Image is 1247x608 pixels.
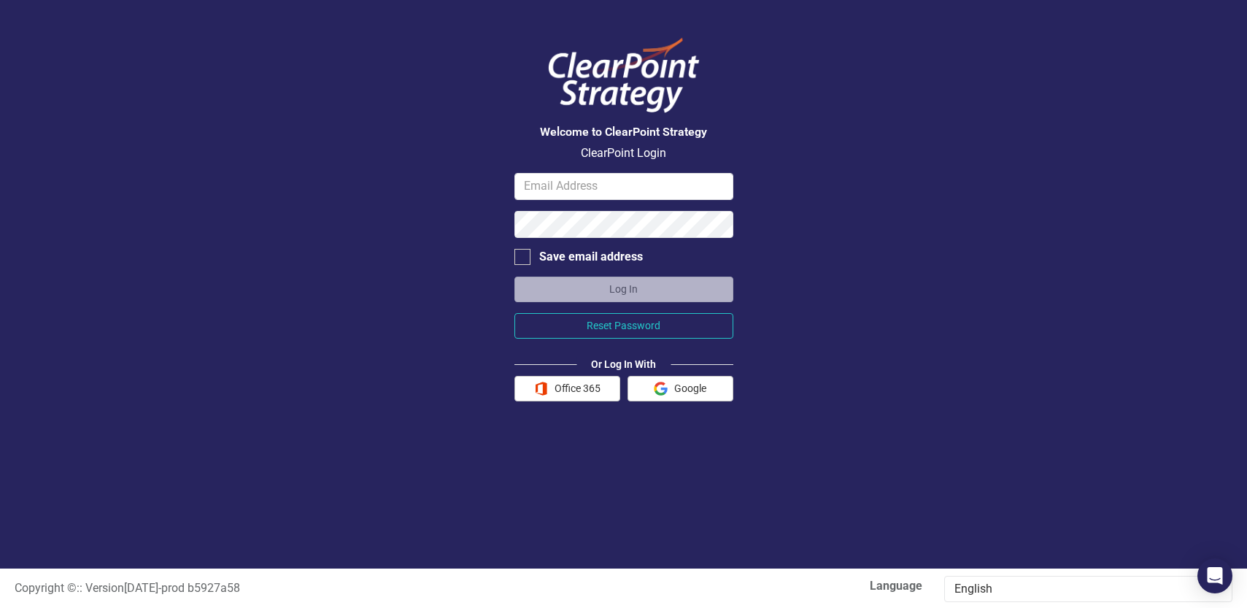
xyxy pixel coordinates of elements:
[576,357,671,372] div: Or Log In With
[4,580,624,597] div: :: Version [DATE] - prod b5927a58
[514,313,733,339] button: Reset Password
[628,376,733,401] button: Google
[15,581,77,595] span: Copyright ©
[514,126,733,139] h3: Welcome to ClearPoint Strategy
[539,249,643,266] div: Save email address
[635,578,923,595] label: Language
[954,581,1206,598] div: English
[514,145,733,162] p: ClearPoint Login
[1197,558,1232,593] div: Open Intercom Messenger
[514,376,620,401] button: Office 365
[536,29,711,122] img: ClearPoint Logo
[514,277,733,302] button: Log In
[534,382,548,396] img: Office 365
[654,382,668,396] img: Google
[514,173,733,200] input: Email Address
